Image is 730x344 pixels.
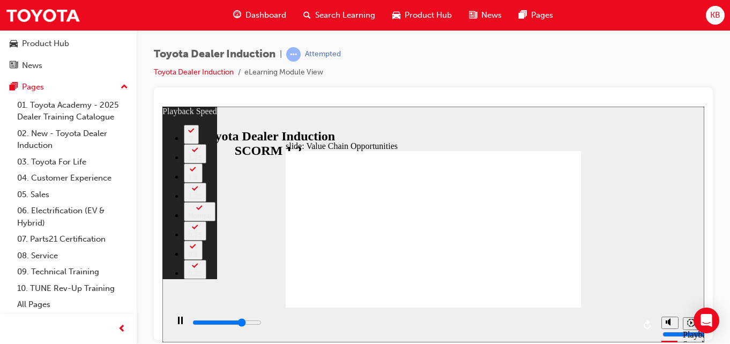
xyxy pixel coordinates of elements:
[460,4,510,26] a: news-iconNews
[244,66,323,79] li: eLearning Module View
[5,3,80,27] img: Trak
[384,4,460,26] a: car-iconProduct Hub
[13,264,132,280] a: 09. Technical Training
[286,47,301,62] span: learningRecordVerb_ATTEMPT-icon
[154,68,234,77] a: Toyota Dealer Induction
[4,77,132,97] button: Pages
[10,39,18,49] span: car-icon
[26,28,32,36] div: 2
[520,211,537,223] button: Playback speed
[520,223,537,243] div: Playback Speed
[245,9,286,21] span: Dashboard
[280,48,282,61] span: |
[510,4,562,26] a: pages-iconPages
[233,9,241,22] span: guage-icon
[30,212,99,220] input: slide progress
[13,170,132,186] a: 04. Customer Experience
[13,280,132,297] a: 10. TUNE Rev-Up Training
[303,9,311,22] span: search-icon
[13,231,132,248] a: 07. Parts21 Certification
[519,9,527,22] span: pages-icon
[22,38,69,50] div: Product Hub
[5,210,24,228] button: Pause (Ctrl+Alt+P)
[499,210,516,222] button: Mute (Ctrl+Alt+M)
[315,9,375,21] span: Search Learning
[13,296,132,313] a: All Pages
[118,323,126,336] span: prev-icon
[481,9,502,21] span: News
[710,9,720,21] span: KB
[694,308,719,333] div: Open Intercom Messenger
[500,223,569,232] input: volume
[22,81,44,93] div: Pages
[469,9,477,22] span: news-icon
[405,9,452,21] span: Product Hub
[494,201,537,236] div: misc controls
[10,83,18,92] span: pages-icon
[706,6,725,25] button: KB
[305,49,341,59] div: Attempted
[13,203,132,231] a: 06. Electrification (EV & Hybrid)
[4,56,132,76] a: News
[154,48,275,61] span: Toyota Dealer Induction
[295,4,384,26] a: search-iconSearch Learning
[13,97,132,125] a: 01. Toyota Academy - 2025 Dealer Training Catalogue
[13,186,132,203] a: 05. Sales
[13,154,132,170] a: 03. Toyota For Life
[22,59,42,72] div: News
[5,201,494,236] div: playback controls
[13,125,132,154] a: 02. New - Toyota Dealer Induction
[10,61,18,71] span: news-icon
[4,34,132,54] a: Product Hub
[21,18,36,38] button: 2
[392,9,400,22] span: car-icon
[225,4,295,26] a: guage-iconDashboard
[13,248,132,264] a: 08. Service
[121,80,128,94] span: up-icon
[531,9,553,21] span: Pages
[478,211,494,227] button: Replay (Ctrl+Alt+R)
